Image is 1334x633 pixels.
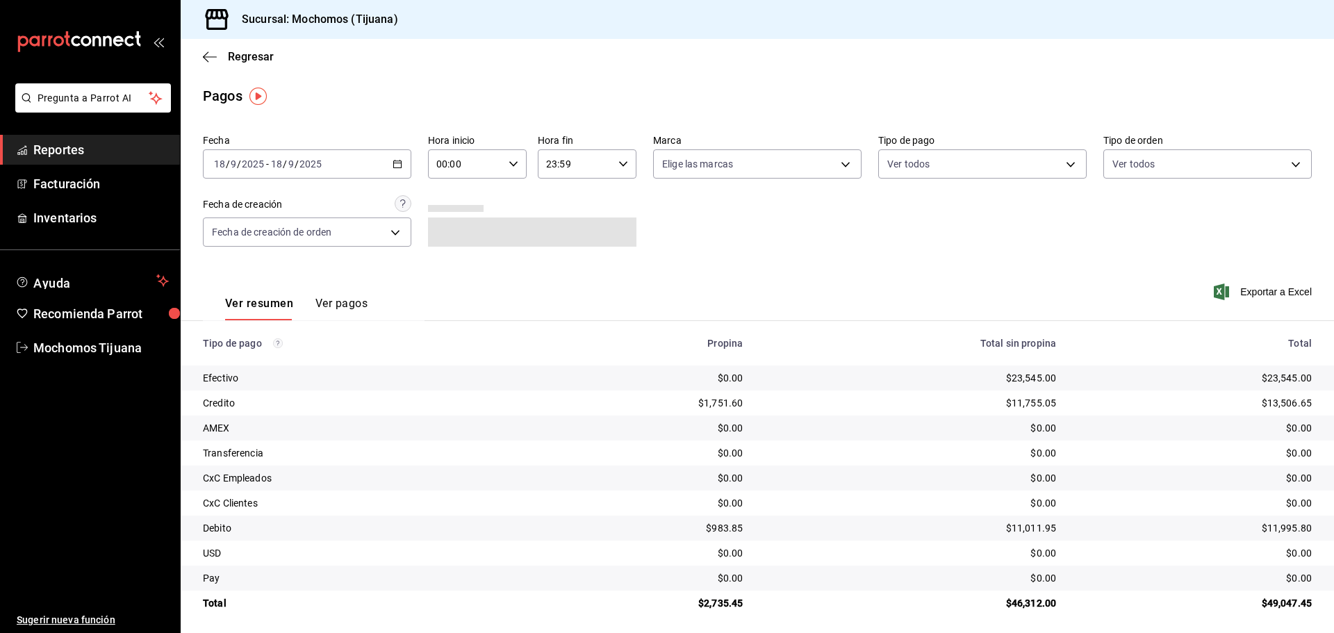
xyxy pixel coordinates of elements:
[765,571,1056,585] div: $0.00
[225,297,293,320] button: Ver resumen
[213,158,226,170] input: --
[1078,496,1312,510] div: $0.00
[33,208,169,227] span: Inventarios
[552,596,743,610] div: $2,735.45
[1103,135,1312,145] label: Tipo de orden
[226,158,230,170] span: /
[1078,421,1312,435] div: $0.00
[1078,396,1312,410] div: $13,506.65
[765,471,1056,485] div: $0.00
[225,297,368,320] div: navigation tabs
[203,446,530,460] div: Transferencia
[428,135,527,145] label: Hora inicio
[33,140,169,159] span: Reportes
[10,101,171,115] a: Pregunta a Parrot AI
[288,158,295,170] input: --
[1078,596,1312,610] div: $49,047.45
[552,471,743,485] div: $0.00
[15,83,171,113] button: Pregunta a Parrot AI
[765,371,1056,385] div: $23,545.00
[38,91,149,106] span: Pregunta a Parrot AI
[203,396,530,410] div: Credito
[203,546,530,560] div: USD
[203,421,530,435] div: AMEX
[552,338,743,349] div: Propina
[662,157,733,171] span: Elige las marcas
[295,158,299,170] span: /
[1078,521,1312,535] div: $11,995.80
[765,521,1056,535] div: $11,011.95
[552,446,743,460] div: $0.00
[33,272,151,289] span: Ayuda
[33,338,169,357] span: Mochomos Tijuana
[241,158,265,170] input: ----
[203,85,242,106] div: Pagos
[203,496,530,510] div: CxC Clientes
[249,88,267,105] img: Tooltip marker
[552,546,743,560] div: $0.00
[228,50,274,63] span: Regresar
[17,613,169,627] span: Sugerir nueva función
[270,158,283,170] input: --
[765,546,1056,560] div: $0.00
[765,421,1056,435] div: $0.00
[1078,338,1312,349] div: Total
[538,135,636,145] label: Hora fin
[552,521,743,535] div: $983.85
[230,158,237,170] input: --
[765,446,1056,460] div: $0.00
[203,135,411,145] label: Fecha
[878,135,1087,145] label: Tipo de pago
[203,571,530,585] div: Pay
[203,521,530,535] div: Debito
[552,571,743,585] div: $0.00
[266,158,269,170] span: -
[1078,371,1312,385] div: $23,545.00
[33,174,169,193] span: Facturación
[653,135,862,145] label: Marca
[273,338,283,348] svg: Los pagos realizados con Pay y otras terminales son montos brutos.
[552,421,743,435] div: $0.00
[203,338,530,349] div: Tipo de pago
[552,371,743,385] div: $0.00
[552,496,743,510] div: $0.00
[552,396,743,410] div: $1,751.60
[153,36,164,47] button: open_drawer_menu
[765,596,1056,610] div: $46,312.00
[765,396,1056,410] div: $11,755.05
[1078,571,1312,585] div: $0.00
[765,338,1056,349] div: Total sin propina
[299,158,322,170] input: ----
[887,157,930,171] span: Ver todos
[231,11,398,28] h3: Sucursal: Mochomos (Tijuana)
[283,158,287,170] span: /
[203,371,530,385] div: Efectivo
[1078,546,1312,560] div: $0.00
[203,471,530,485] div: CxC Empleados
[203,50,274,63] button: Regresar
[33,304,169,323] span: Recomienda Parrot
[237,158,241,170] span: /
[765,496,1056,510] div: $0.00
[1217,283,1312,300] button: Exportar a Excel
[212,225,331,239] span: Fecha de creación de orden
[1112,157,1155,171] span: Ver todos
[315,297,368,320] button: Ver pagos
[1078,446,1312,460] div: $0.00
[203,596,530,610] div: Total
[1078,471,1312,485] div: $0.00
[203,197,282,212] div: Fecha de creación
